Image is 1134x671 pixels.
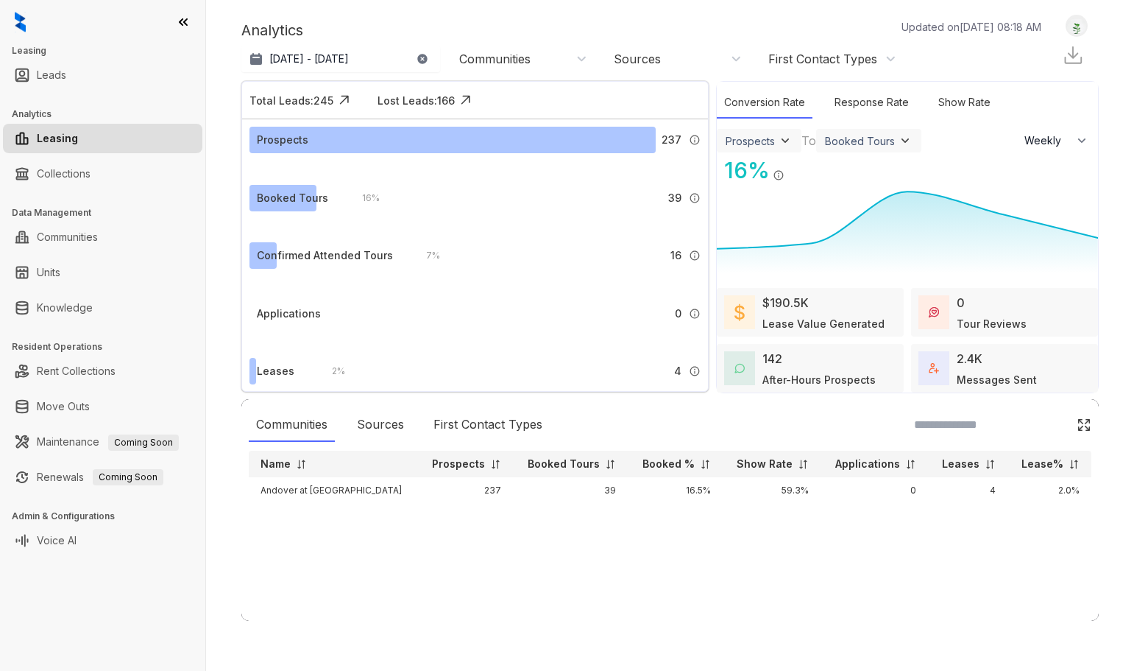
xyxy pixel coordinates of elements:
img: ViewFilterArrow [778,133,793,148]
td: 59.3% [723,477,821,504]
li: Communities [3,222,202,252]
div: Messages Sent [957,372,1037,387]
div: Applications [257,306,321,322]
a: Collections [37,159,91,189]
img: Info [689,365,701,377]
img: sorting [490,459,501,470]
td: 39 [513,477,628,504]
div: 142 [762,350,782,368]
h3: Analytics [12,108,205,121]
img: sorting [985,459,996,470]
div: Sources [350,408,411,442]
img: Click Icon [455,89,477,111]
img: sorting [1069,459,1080,470]
div: First Contact Types [768,51,877,67]
div: Total Leads: 245 [249,93,333,108]
img: AfterHoursConversations [734,363,745,374]
span: 16 [670,247,681,264]
div: Conversion Rate [717,87,812,119]
p: Booked % [642,457,695,471]
td: Andover at [GEOGRAPHIC_DATA] [249,477,418,504]
a: Move Outs [37,392,90,421]
img: sorting [605,459,616,470]
li: Knowledge [3,293,202,323]
img: Download [1062,44,1084,66]
div: To [801,132,816,150]
div: Prospects [726,135,775,147]
div: $190.5K [762,294,809,312]
a: Units [37,258,60,287]
td: 2.0% [1007,477,1091,504]
img: sorting [296,459,307,470]
img: Click Icon [1077,418,1091,432]
li: Voice AI [3,526,202,555]
span: 4 [674,363,681,379]
div: Lost Leads: 166 [378,93,455,108]
div: Leases [257,363,294,379]
td: 16.5% [628,477,722,504]
div: Sources [614,51,661,67]
a: RenewalsComing Soon [37,463,163,492]
img: Info [689,134,701,146]
img: Info [773,169,784,181]
div: Booked Tours [825,135,895,147]
div: 0 [957,294,965,312]
li: Renewals [3,463,202,492]
h3: Data Management [12,206,205,219]
img: SearchIcon [1046,418,1058,431]
img: Info [689,250,701,261]
p: Updated on [DATE] 08:18 AM [901,19,1041,35]
span: 0 [675,306,681,322]
a: Knowledge [37,293,93,323]
td: 237 [418,477,513,504]
span: 39 [668,190,681,206]
p: Booked Tours [528,457,600,471]
li: Leasing [3,124,202,153]
div: Show Rate [931,87,998,119]
img: sorting [798,459,809,470]
div: 2.4K [957,350,982,368]
div: Confirmed Attended Tours [257,247,393,264]
img: Info [689,192,701,204]
h3: Leasing [12,44,205,57]
p: [DATE] - [DATE] [269,52,349,66]
div: Booked Tours [257,190,328,206]
a: Leasing [37,124,78,153]
div: Lease Value Generated [762,316,885,331]
p: Applications [835,457,900,471]
img: LeaseValue [734,303,745,321]
a: Voice AI [37,526,77,555]
li: Maintenance [3,427,202,457]
img: ViewFilterArrow [898,133,912,148]
p: Analytics [241,19,303,41]
div: Communities [249,408,335,442]
td: 0 [821,477,928,504]
span: Weekly [1024,133,1069,148]
td: 4 [928,477,1007,504]
p: Prospects [432,457,485,471]
img: sorting [905,459,916,470]
img: Info [689,308,701,320]
img: TotalFum [929,363,939,373]
div: Response Rate [827,87,916,119]
span: Coming Soon [108,435,179,451]
div: First Contact Types [426,408,550,442]
p: Lease% [1021,457,1063,471]
a: Communities [37,222,98,252]
div: 7 % [411,247,440,264]
img: logo [15,12,26,32]
div: 16 % [347,190,380,206]
img: UserAvatar [1066,18,1087,34]
span: 237 [662,132,681,148]
img: Click Icon [784,156,807,178]
li: Collections [3,159,202,189]
div: Tour Reviews [957,316,1027,331]
button: [DATE] - [DATE] [241,46,440,72]
div: 2 % [317,363,345,379]
h3: Resident Operations [12,340,205,354]
img: Click Icon [333,89,355,111]
p: Leases [942,457,979,471]
p: Name [261,457,291,471]
li: Move Outs [3,392,202,421]
div: Communities [459,51,531,67]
